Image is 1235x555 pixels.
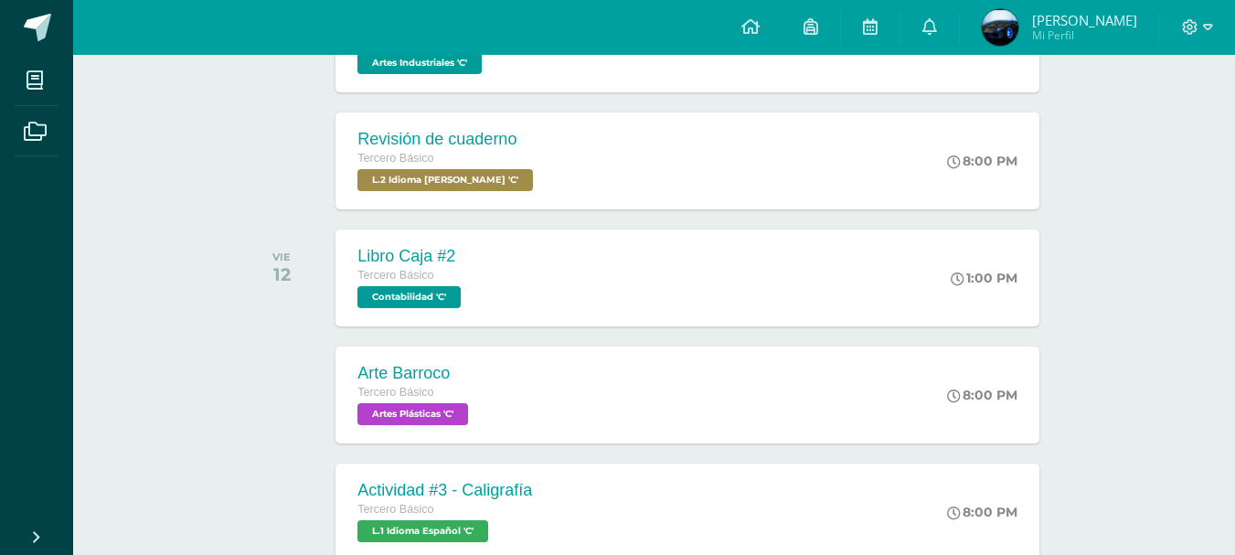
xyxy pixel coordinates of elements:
div: Arte Barroco [357,364,473,383]
div: 8:00 PM [947,387,1017,403]
div: VIE [272,251,291,263]
span: Artes Plásticas 'C' [357,403,468,425]
img: 02a5f9f54c7fb86c9517f3725941b99c.png [982,9,1018,46]
span: Artes Industriales 'C' [357,52,482,74]
div: 8:00 PM [947,504,1017,520]
span: L.2 Idioma Maya Kaqchikel 'C' [357,169,533,191]
span: Mi Perfil [1032,27,1137,43]
span: Tercero Básico [357,152,433,165]
div: Libro Caja #2 [357,247,465,266]
div: 12 [272,263,291,285]
span: [PERSON_NAME] [1032,11,1137,29]
span: Tercero Básico [357,386,433,399]
div: Revisión de cuaderno [357,130,538,149]
span: Tercero Básico [357,503,433,516]
span: Contabilidad 'C' [357,286,461,308]
span: L.1 Idioma Español 'C' [357,520,488,542]
div: 1:00 PM [951,270,1017,286]
div: Actividad #3 - Caligrafía [357,481,532,500]
div: 8:00 PM [947,153,1017,169]
span: Tercero Básico [357,269,433,282]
